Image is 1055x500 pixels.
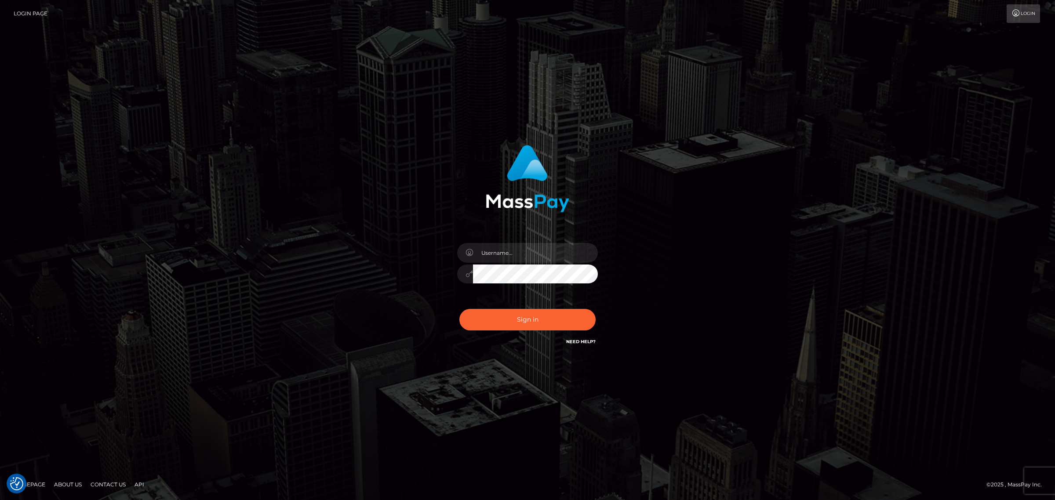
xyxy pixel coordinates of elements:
img: MassPay Login [486,145,569,212]
a: Need Help? [566,339,596,344]
a: Homepage [10,478,49,491]
div: © 2025 , MassPay Inc. [986,480,1048,489]
a: API [131,478,148,491]
input: Username... [473,243,598,263]
button: Sign in [459,309,596,330]
button: Consent Preferences [10,477,23,490]
img: Revisit consent button [10,477,23,490]
a: Login [1007,4,1040,23]
a: Login Page [14,4,47,23]
a: Contact Us [87,478,129,491]
a: About Us [51,478,85,491]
